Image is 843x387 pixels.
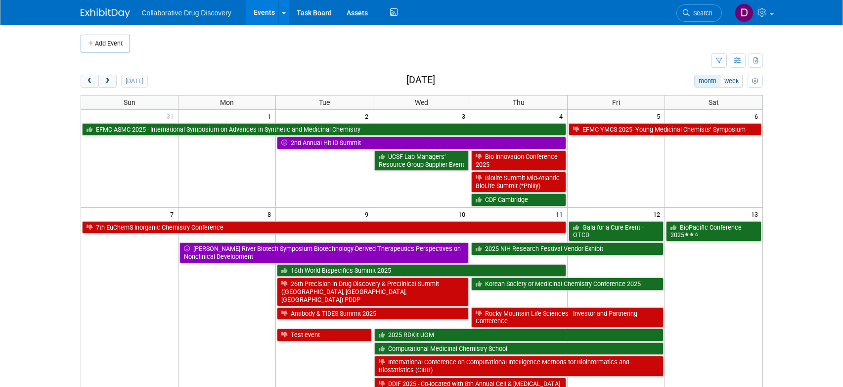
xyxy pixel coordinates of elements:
a: 7th EuChemS Inorganic Chemistry Conference [82,221,567,234]
span: Fri [612,98,620,106]
a: International Conference on Computational Intelligence Methods for Bioinformatics and Biostatisti... [374,356,664,376]
a: Rocky Mountain Life Sciences - Investor and Partnering Conference [471,307,664,328]
span: 7 [169,208,178,220]
span: 9 [364,208,373,220]
button: next [98,75,117,88]
span: 2 [364,110,373,122]
a: Korean Society of Medicinal Chemistry Conference 2025 [471,278,664,290]
span: Tue [319,98,330,106]
a: Test event [277,329,372,341]
span: 8 [266,208,275,220]
button: week [720,75,743,88]
span: Sun [124,98,135,106]
img: ExhibitDay [81,8,130,18]
a: 16th World Bispecifics Summit 2025 [277,264,567,277]
a: Bio Innovation Conference 2025 [471,150,566,171]
a: UCSF Lab Managers’ Resource Group Supplier Event [374,150,469,171]
a: Antibody & TIDES Summit 2025 [277,307,469,320]
a: Gala for a Cure Event - OTCD [569,221,664,242]
a: EFMC-YMCS 2025 -Young Medicinal Chemists’ Symposium [569,123,761,136]
a: EFMC-ASMC 2025 - International Symposium on Advances in Synthetic and Medicinal Chemistry [82,123,567,136]
a: 2025 NIH Research Festival Vendor Exhibit [471,242,664,255]
button: myCustomButton [748,75,762,88]
h2: [DATE] [406,75,435,86]
span: 4 [558,110,567,122]
i: Personalize Calendar [752,78,758,85]
span: Thu [513,98,525,106]
span: Sat [709,98,719,106]
a: 2nd Annual Hit ID Summit [277,137,567,149]
span: 10 [457,208,470,220]
img: Daniel Castro [735,3,754,22]
span: 6 [754,110,762,122]
span: 11 [555,208,567,220]
button: [DATE] [121,75,147,88]
span: Wed [415,98,428,106]
a: Search [676,4,722,22]
span: 1 [266,110,275,122]
a: 26th Precision in Drug Discovery & Preclinical Summit ([GEOGRAPHIC_DATA], [GEOGRAPHIC_DATA], [GEO... [277,278,469,306]
button: month [694,75,720,88]
a: [PERSON_NAME] River Biotech Symposium Biotechnology-Derived Therapeutics Perspectives on Nonclini... [179,242,469,263]
button: Add Event [81,35,130,52]
span: 12 [652,208,665,220]
span: 31 [166,110,178,122]
a: CDF Cambridge [471,193,566,206]
span: 3 [461,110,470,122]
span: Search [690,9,712,17]
span: Collaborative Drug Discovery [142,9,231,17]
a: 2025 RDKit UGM [374,329,664,341]
a: BioPacific Conference 2025 [666,221,761,242]
span: Mon [220,98,234,106]
button: prev [81,75,99,88]
a: Computational Medicinal Chemistry School [374,342,664,355]
span: 5 [656,110,665,122]
a: Biolife Summit Mid-Atlantic BioLife Summit (*Philly) [471,172,566,192]
span: 13 [750,208,762,220]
